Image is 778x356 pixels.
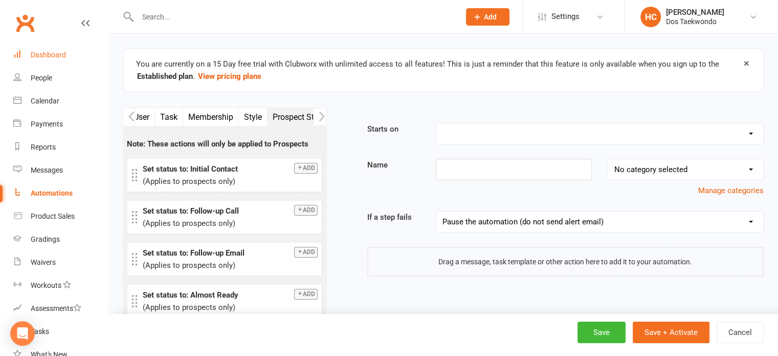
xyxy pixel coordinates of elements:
button: Add [294,163,318,174]
a: Tasks [13,320,108,343]
div: Gradings [31,235,60,243]
a: Clubworx [12,10,38,36]
a: Payments [13,113,108,136]
a: Calendar [13,90,108,113]
button: Membership [183,108,239,126]
a: Workouts [13,274,108,297]
a: Dashboard [13,44,108,67]
a: Messages [13,159,108,182]
strong: Set status to: Initial Contact [143,164,238,174]
a: Reports [13,136,108,159]
button: Add [294,247,318,258]
div: Open Intercom Messenger [10,321,35,346]
div: People [31,74,52,82]
label: If a step fails [360,211,428,223]
a: People [13,67,108,90]
button: Add [466,8,509,26]
span: Settings [551,5,580,28]
b: Note: These actions will only be applied to Prospects [127,139,308,149]
button: Save + Activate [633,322,709,343]
div: Product Sales [31,212,75,220]
a: Automations [13,182,108,205]
span: You are currently on a 15 Day free trial with Clubworx with unlimited access to all features! Thi... [136,59,719,81]
input: Search... [135,10,453,24]
strong: View pricing plans [198,70,261,82]
p: (Applies to prospects only) [143,175,318,187]
button: Add [294,205,318,216]
label: Starts on [360,123,428,135]
div: Messages [31,166,63,174]
span: Add [484,13,497,21]
div: HC [640,7,661,27]
p: (Applies to prospects only) [143,217,318,229]
a: Assessments [13,297,108,320]
a: View pricing plans [197,72,261,81]
div: Dashboard [31,51,66,59]
div: Workouts [31,281,61,289]
p: (Applies to prospects only) [143,259,318,271]
strong: Established plan [137,70,193,82]
p: (Applies to prospects only) [143,301,318,313]
label: Name [360,159,428,171]
div: Reports [31,143,56,151]
button: Save [577,322,626,343]
button: Cancel [717,322,764,343]
a: Waivers [13,251,108,274]
button: Add [294,289,318,300]
strong: Set status to: Almost Ready [143,290,238,300]
button: Style [239,108,268,126]
button: Manage categories [698,184,764,197]
a: Product Sales [13,205,108,228]
div: Waivers [31,258,56,266]
div: Automations [31,189,73,197]
strong: Set status to: Follow-up Call [143,206,239,216]
div: Assessments [31,304,81,312]
a: Gradings [13,228,108,251]
div: Tasks [31,327,49,336]
button: Task [155,108,183,126]
button: Prospect Status Change [268,108,365,126]
div: [PERSON_NAME] [666,8,724,17]
div: Calendar [31,97,59,105]
div: Dos Taekwondo [666,17,724,26]
div: Payments [31,120,63,128]
strong: Set status to: Follow-up Email [143,248,244,258]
